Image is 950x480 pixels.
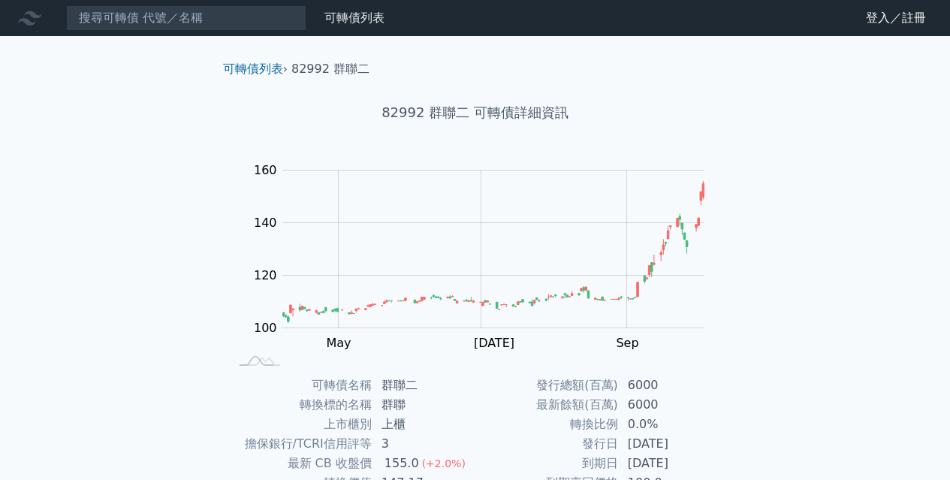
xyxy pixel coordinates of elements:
td: 最新 CB 收盤價 [229,454,372,473]
td: [DATE] [619,434,722,454]
td: 可轉債名稱 [229,376,372,395]
td: 發行日 [475,434,619,454]
td: 群聯二 [372,376,475,395]
li: 82992 群聯二 [291,60,369,78]
tspan: Sep [616,335,638,349]
tspan: May [326,335,351,349]
tspan: 140 [254,215,277,229]
td: 發行總額(百萬) [475,376,619,395]
td: 擔保銀行/TCRI信用評等 [229,434,372,454]
td: 轉換比例 [475,415,619,434]
td: [DATE] [619,454,722,473]
li: › [223,60,288,78]
g: Chart [246,162,726,349]
td: 轉換標的名稱 [229,395,372,415]
td: 0.0% [619,415,722,434]
tspan: 120 [254,267,277,282]
td: 群聯 [372,395,475,415]
td: 最新餘額(百萬) [475,395,619,415]
td: 3 [372,434,475,454]
td: 上櫃 [372,415,475,434]
a: 登入／註冊 [854,6,938,30]
h1: 82992 群聯二 可轉債詳細資訊 [211,102,740,123]
iframe: Chat Widget [875,408,950,480]
td: 到期日 [475,454,619,473]
span: (+2.0%) [422,457,466,469]
input: 搜尋可轉債 代號／名稱 [66,5,306,31]
td: 6000 [619,395,722,415]
a: 可轉債列表 [324,11,385,25]
tspan: 160 [254,162,277,177]
td: 6000 [619,376,722,395]
td: 上市櫃別 [229,415,372,434]
a: 可轉債列表 [223,62,283,76]
div: 155.0 [382,454,422,472]
tspan: 100 [254,320,277,334]
tspan: [DATE] [474,335,514,349]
